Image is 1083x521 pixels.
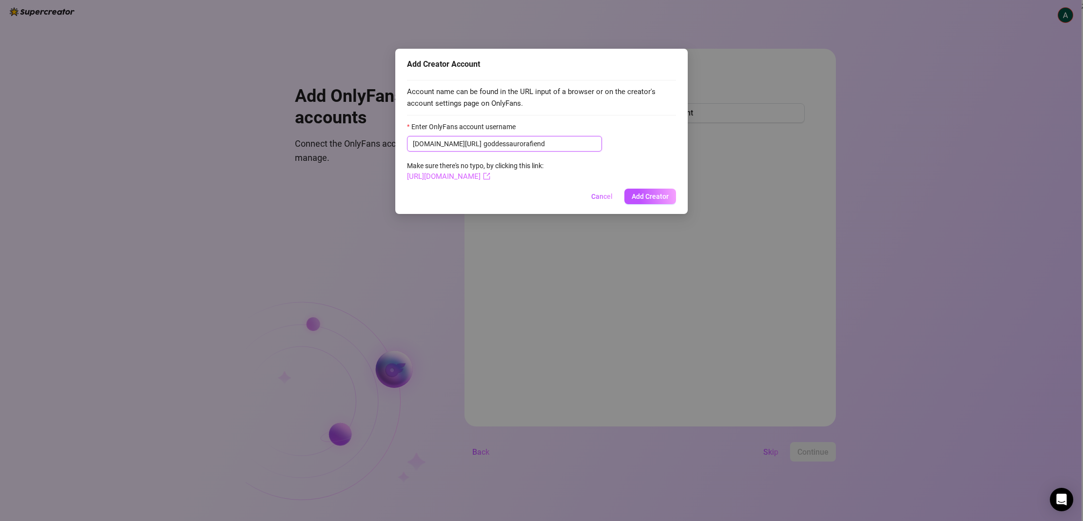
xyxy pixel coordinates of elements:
span: Account name can be found in the URL input of a browser or on the creator's account settings page... [407,86,676,109]
a: [URL][DOMAIN_NAME]export [407,172,490,181]
label: Enter OnlyFans account username [407,121,522,132]
span: export [483,173,490,180]
div: Add Creator Account [407,58,676,70]
button: Cancel [583,189,620,204]
span: Make sure there's no typo, by clicking this link: [407,162,543,180]
input: Enter OnlyFans account username [483,138,596,149]
button: Add Creator [624,189,676,204]
span: Cancel [591,193,613,200]
span: Add Creator [632,193,669,200]
span: [DOMAIN_NAME][URL] [413,138,482,149]
div: Open Intercom Messenger [1050,488,1073,511]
